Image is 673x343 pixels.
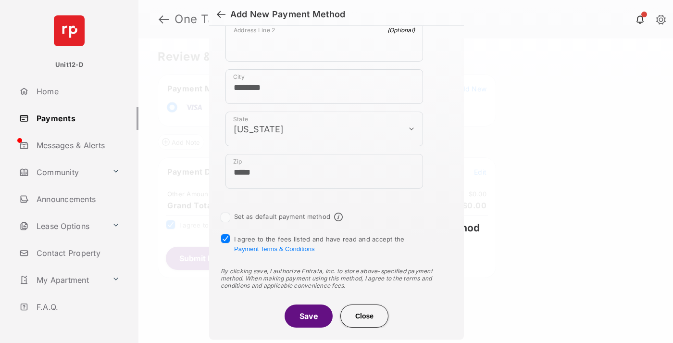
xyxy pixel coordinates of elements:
[221,267,452,289] div: By clicking save, I authorize Entrata, Inc. to store above-specified payment method. When making ...
[234,245,314,253] button: I agree to the fees listed and have read and accept the
[340,305,388,328] button: Close
[230,9,345,20] div: Add New Payment Method
[285,305,333,328] button: Save
[334,213,343,221] span: Default payment method info
[234,213,330,220] label: Set as default payment method
[234,235,405,253] span: I agree to the fees listed and have read and accept the
[225,22,423,62] div: payment_method_screening[postal_addresses][addressLine2]
[225,154,423,189] div: payment_method_screening[postal_addresses][postalCode]
[225,69,423,104] div: payment_method_screening[postal_addresses][locality]
[225,112,423,146] div: payment_method_screening[postal_addresses][administrativeArea]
